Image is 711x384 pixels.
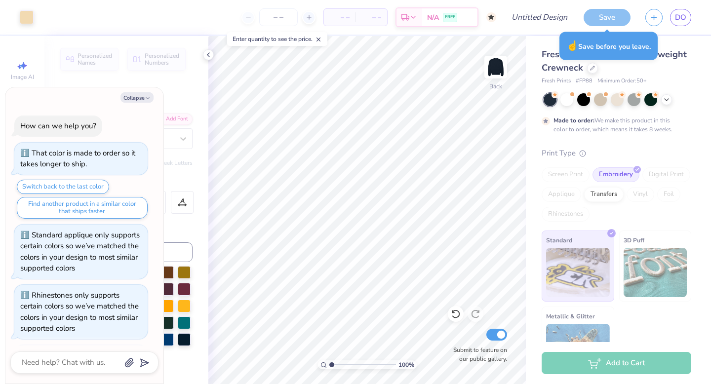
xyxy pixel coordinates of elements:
[17,180,109,194] button: Switch back to the last color
[576,77,592,85] span: # FP88
[145,52,180,66] span: Personalized Numbers
[657,187,680,202] div: Foil
[20,230,140,273] div: Standard applique only supports certain colors so we’ve matched the colors in your design to most...
[489,82,502,91] div: Back
[20,121,96,131] div: How can we help you?
[592,167,639,182] div: Embroidery
[642,167,690,182] div: Digital Print
[259,8,298,26] input: – –
[542,48,687,74] span: Fresh Prints Chicago Heavyweight Crewneck
[542,148,691,159] div: Print Type
[627,187,654,202] div: Vinyl
[486,57,506,77] img: Back
[11,73,34,81] span: Image AI
[504,7,576,27] input: Untitled Design
[566,39,578,52] span: ☝️
[553,116,675,134] div: We make this product in this color to order, which means it takes 8 weeks.
[398,360,414,369] span: 100 %
[448,346,507,363] label: Submit to feature on our public gallery.
[120,92,154,103] button: Collapse
[78,52,113,66] span: Personalized Names
[227,32,327,46] div: Enter quantity to see the price.
[597,77,647,85] span: Minimum Order: 50 +
[624,248,687,297] img: 3D Puff
[546,248,610,297] img: Standard
[546,324,610,373] img: Metallic & Glitter
[20,290,139,334] div: Rhinestones only supports certain colors so we’ve matched the colors in your design to most simil...
[361,12,381,23] span: – –
[584,187,624,202] div: Transfers
[542,187,581,202] div: Applique
[542,77,571,85] span: Fresh Prints
[553,116,594,124] strong: Made to order:
[17,197,148,219] button: Find another product in a similar color that ships faster
[330,12,350,23] span: – –
[20,148,135,169] div: That color is made to order so it takes longer to ship.
[670,9,691,26] a: DO
[675,12,686,23] span: DO
[542,207,590,222] div: Rhinestones
[542,167,590,182] div: Screen Print
[559,32,658,60] div: Save before you leave.
[445,14,455,21] span: FREE
[154,114,193,125] div: Add Font
[546,235,572,245] span: Standard
[546,311,595,321] span: Metallic & Glitter
[624,235,644,245] span: 3D Puff
[427,12,439,23] span: N/A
